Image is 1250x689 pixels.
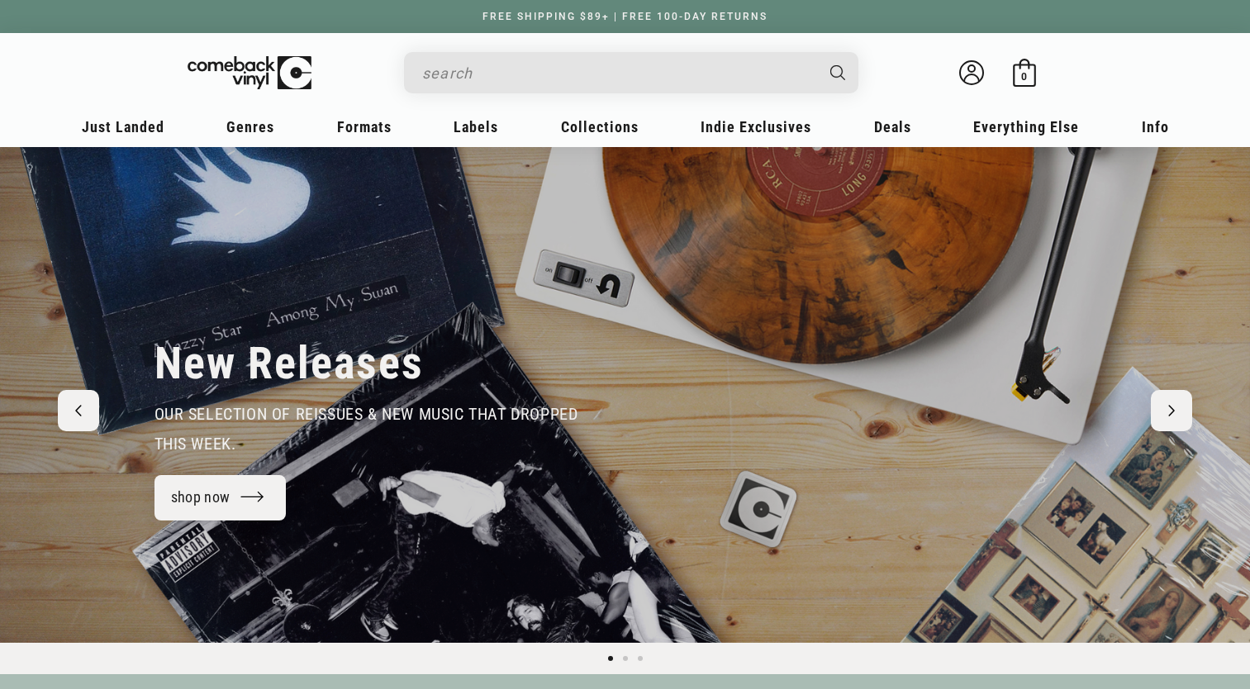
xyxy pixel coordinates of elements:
a: shop now [154,475,287,520]
span: Indie Exclusives [701,118,811,135]
span: Genres [226,118,274,135]
span: Just Landed [82,118,164,135]
span: Collections [561,118,639,135]
button: Load slide 1 of 3 [603,651,618,666]
span: Info [1142,118,1169,135]
button: Load slide 3 of 3 [633,651,648,666]
input: search [422,56,814,90]
a: FREE SHIPPING $89+ | FREE 100-DAY RETURNS [466,11,784,22]
span: Deals [874,118,911,135]
span: Everything Else [973,118,1079,135]
button: Previous slide [58,390,99,431]
span: 0 [1021,70,1027,83]
div: Search [404,52,858,93]
button: Search [815,52,860,93]
button: Load slide 2 of 3 [618,651,633,666]
h2: New Releases [154,336,424,391]
span: Labels [454,118,498,135]
span: Formats [337,118,392,135]
span: our selection of reissues & new music that dropped this week. [154,404,578,454]
button: Next slide [1151,390,1192,431]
